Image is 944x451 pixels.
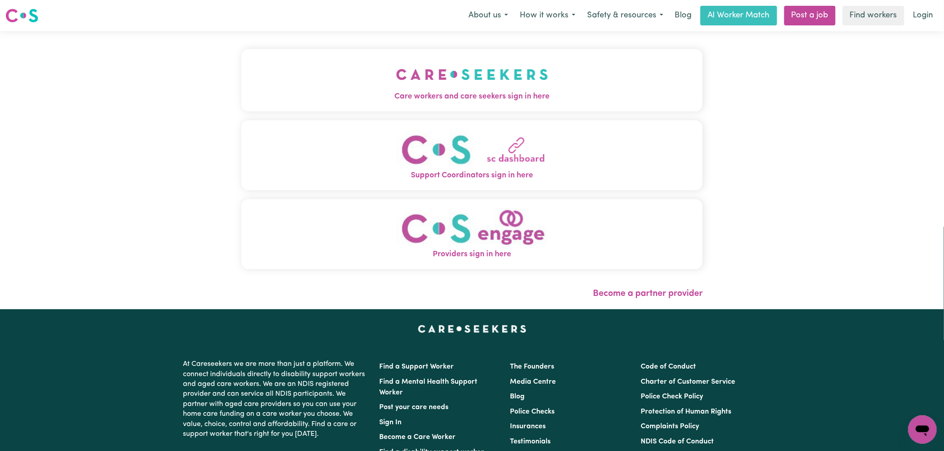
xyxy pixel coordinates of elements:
[379,404,448,411] a: Post your care needs
[510,363,554,370] a: The Founders
[593,289,703,298] a: Become a partner provider
[641,378,736,385] a: Charter of Customer Service
[641,438,714,445] a: NDIS Code of Conduct
[241,199,703,269] button: Providers sign in here
[418,325,526,332] a: Careseekers home page
[510,393,525,400] a: Blog
[908,415,937,444] iframe: Button to launch messaging window
[843,6,904,25] a: Find workers
[379,434,455,441] a: Become a Care Worker
[510,378,556,385] a: Media Centre
[5,5,38,26] a: Careseekers logo
[641,423,700,430] a: Complaints Policy
[908,6,939,25] a: Login
[241,120,703,190] button: Support Coordinators sign in here
[241,91,703,102] span: Care workers and care seekers sign in here
[463,6,514,25] button: About us
[379,419,402,426] a: Sign In
[510,423,546,430] a: Insurances
[784,6,836,25] a: Post a job
[510,408,555,415] a: Police Checks
[241,170,703,181] span: Support Coordinators sign in here
[669,6,697,25] a: Blog
[183,356,368,443] p: At Careseekers we are more than just a platform. We connect individuals directly to disability su...
[641,363,696,370] a: Code of Conduct
[379,363,454,370] a: Find a Support Worker
[510,438,551,445] a: Testimonials
[241,249,703,260] span: Providers sign in here
[641,408,732,415] a: Protection of Human Rights
[581,6,669,25] button: Safety & resources
[5,8,38,24] img: Careseekers logo
[641,393,704,400] a: Police Check Policy
[514,6,581,25] button: How it works
[379,378,477,396] a: Find a Mental Health Support Worker
[241,49,703,111] button: Care workers and care seekers sign in here
[700,6,777,25] a: AI Worker Match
